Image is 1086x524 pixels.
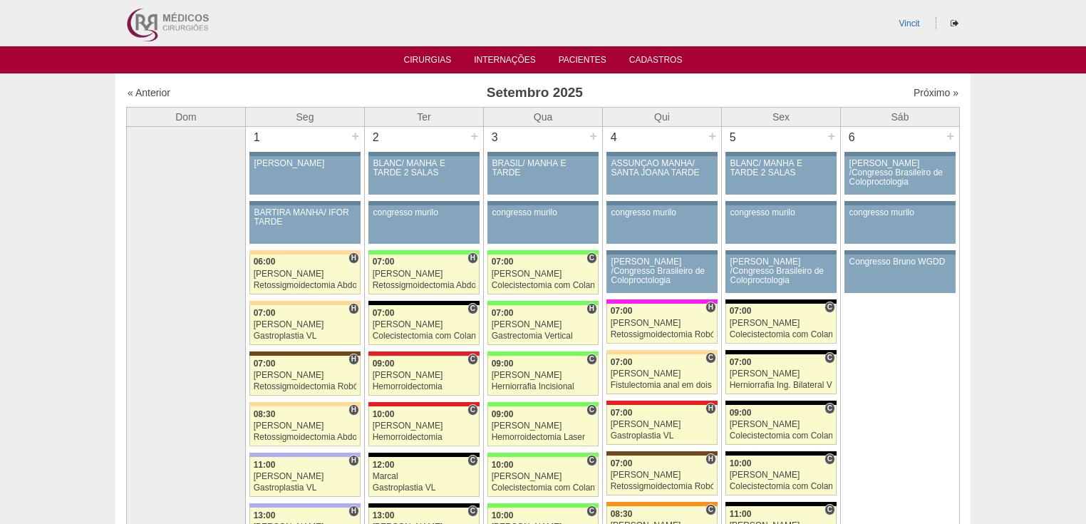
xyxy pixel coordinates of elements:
[368,402,480,406] div: Key: Assunção
[725,350,837,354] div: Key: Blanc
[254,472,357,481] div: [PERSON_NAME]
[368,205,480,244] a: congresso murilo
[492,510,514,520] span: 10:00
[611,306,633,316] span: 07:00
[606,354,718,394] a: C 07:00 [PERSON_NAME] Fistulectomia anal em dois tempos
[467,303,478,314] span: Consultório
[487,503,599,508] div: Key: Brasil
[246,107,365,126] th: Seg
[725,205,837,244] a: congresso murilo
[487,351,599,356] div: Key: Brasil
[586,303,597,314] span: Hospital
[899,19,920,29] a: Vincit
[492,320,595,329] div: [PERSON_NAME]
[373,433,476,442] div: Hemorroidectomia
[254,510,276,520] span: 13:00
[730,306,752,316] span: 07:00
[254,421,357,431] div: [PERSON_NAME]
[373,208,475,217] div: congresso murilo
[725,156,837,195] a: BLANC/ MANHÃ E TARDE 2 SALAS
[254,409,276,419] span: 08:30
[730,159,832,178] div: BLANC/ MANHÃ E TARDE 2 SALAS
[492,409,514,419] span: 09:00
[373,409,395,419] span: 10:00
[487,305,599,345] a: H 07:00 [PERSON_NAME] Gastrectomia Vertical
[844,205,956,244] a: congresso murilo
[730,208,832,217] div: congresso murilo
[606,250,718,255] div: Key: Aviso
[606,304,718,344] a: H 07:00 [PERSON_NAME] Retossigmoidectomia Robótica
[611,330,714,339] div: Retossigmoidectomia Robótica
[327,83,743,103] h3: Setembro 2025
[492,421,595,431] div: [PERSON_NAME]
[487,255,599,294] a: C 07:00 [PERSON_NAME] Colecistectomia com Colangiografia VL
[249,156,361,195] a: [PERSON_NAME]
[487,453,599,457] div: Key: Brasil
[586,404,597,416] span: Consultório
[611,257,713,286] div: [PERSON_NAME] /Congresso Brasileiro de Coloproctologia
[730,357,752,367] span: 07:00
[348,252,359,264] span: Hospital
[249,152,361,156] div: Key: Aviso
[606,255,718,293] a: [PERSON_NAME] /Congresso Brasileiro de Coloproctologia
[586,252,597,264] span: Consultório
[944,127,956,145] div: +
[249,201,361,205] div: Key: Aviso
[824,403,835,414] span: Consultório
[492,332,595,341] div: Gastrectomia Vertical
[722,127,744,148] div: 5
[606,451,718,456] div: Key: Santa Joana
[492,269,595,279] div: [PERSON_NAME]
[467,455,478,466] span: Consultório
[368,255,480,294] a: H 07:00 [PERSON_NAME] Retossigmoidectomia Abdominal VL
[629,55,683,69] a: Cadastros
[249,205,361,244] a: BARTIRA MANHÃ/ IFOR TARDE
[705,504,716,515] span: Consultório
[349,127,361,145] div: +
[373,257,395,267] span: 07:00
[611,408,633,418] span: 07:00
[249,255,361,294] a: H 06:00 [PERSON_NAME] Retossigmoidectomia Abdominal VL
[492,433,595,442] div: Hemorroidectomia Laser
[373,332,476,341] div: Colecistectomia com Colangiografia VL
[249,402,361,406] div: Key: Bartira
[246,127,268,148] div: 1
[249,301,361,305] div: Key: Bartira
[254,483,357,493] div: Gastroplastia VL
[951,19,958,28] i: Sair
[603,127,625,148] div: 4
[254,359,276,369] span: 07:00
[705,302,716,313] span: Hospital
[127,107,246,126] th: Dom
[467,354,478,365] span: Consultório
[487,250,599,255] div: Key: Brasil
[373,421,476,431] div: [PERSON_NAME]
[611,420,714,429] div: [PERSON_NAME]
[368,201,480,205] div: Key: Aviso
[587,127,599,145] div: +
[849,159,951,187] div: [PERSON_NAME] /Congresso Brasileiro de Coloproctologia
[365,127,387,148] div: 2
[492,359,514,369] span: 09:00
[368,356,480,396] a: C 09:00 [PERSON_NAME] Hemorroidectomia
[492,483,595,493] div: Colecistectomia com Colangiografia VL
[249,503,361,508] div: Key: Christóvão da Gama
[844,250,956,255] div: Key: Aviso
[705,403,716,414] span: Hospital
[492,371,595,380] div: [PERSON_NAME]
[254,281,357,290] div: Retossigmoidectomia Abdominal VL
[373,359,395,369] span: 09:00
[348,505,359,517] span: Hospital
[492,208,594,217] div: congresso murilo
[586,505,597,517] span: Consultório
[492,382,595,391] div: Herniorrafia Incisional
[373,460,395,470] span: 12:00
[730,482,833,491] div: Colecistectomia com Colangiografia VL
[730,431,833,441] div: Colecistectomia com Colangiografia VL
[606,502,718,506] div: Key: São Luiz - SCS
[254,269,357,279] div: [PERSON_NAME]
[730,319,833,328] div: [PERSON_NAME]
[725,456,837,495] a: C 10:00 [PERSON_NAME] Colecistectomia com Colangiografia VL
[249,457,361,497] a: H 11:00 [PERSON_NAME] Gastroplastia VL
[849,208,951,217] div: congresso murilo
